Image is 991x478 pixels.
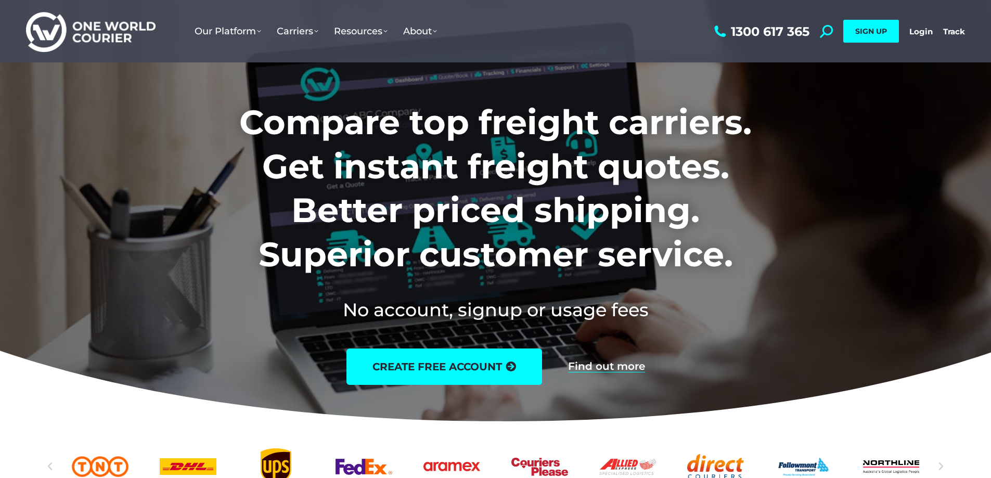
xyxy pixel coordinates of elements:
a: 1300 617 365 [712,25,809,38]
img: One World Courier [26,10,156,53]
span: About [403,25,437,37]
a: About [395,15,445,47]
a: Find out more [568,361,645,372]
span: Resources [334,25,388,37]
a: Our Platform [187,15,269,47]
a: Track [943,27,965,36]
span: Carriers [277,25,318,37]
a: Login [909,27,933,36]
h2: No account, signup or usage fees [171,297,820,322]
a: create free account [346,348,542,385]
h1: Compare top freight carriers. Get instant freight quotes. Better priced shipping. Superior custom... [171,100,820,276]
a: Resources [326,15,395,47]
a: Carriers [269,15,326,47]
span: Our Platform [195,25,261,37]
span: SIGN UP [855,27,887,36]
a: SIGN UP [843,20,899,43]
